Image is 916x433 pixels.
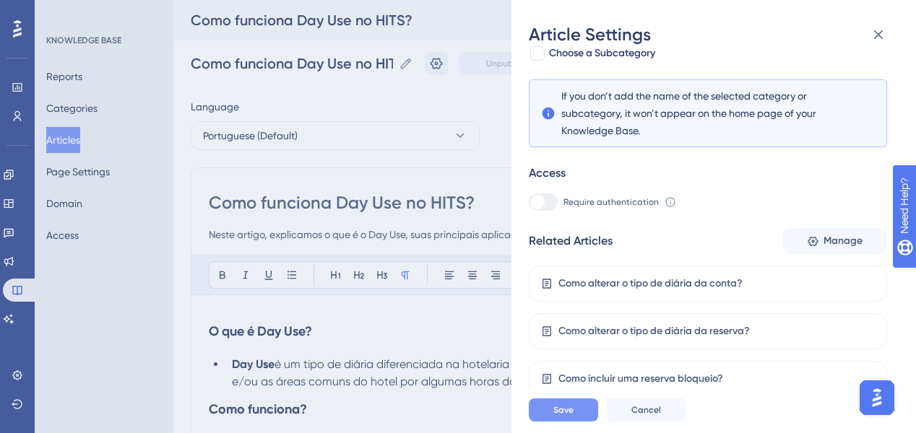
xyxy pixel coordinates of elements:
span: Need Help? [34,4,90,21]
button: Cancel [607,398,686,421]
div: Como incluir uma reserva bloqueio? [558,370,723,388]
span: Choose a Subcategory [549,45,655,62]
button: Manage [782,228,887,254]
button: Save [529,398,598,421]
span: If you don’t add the name of the selected category or subcategory, it won’t appear on the home pa... [561,87,855,139]
iframe: UserGuiding AI Assistant Launcher [855,376,899,419]
span: Require authentication [563,196,659,208]
div: Access [529,165,566,182]
div: Como alterar o tipo de diária da conta? [558,275,743,292]
div: Related Articles [529,232,613,250]
div: Como alterar o tipo de diária da reserva? [558,323,750,340]
span: Save [553,404,574,416]
span: Manage [824,232,863,250]
div: Article Settings [529,23,899,46]
span: Cancel [631,404,661,416]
